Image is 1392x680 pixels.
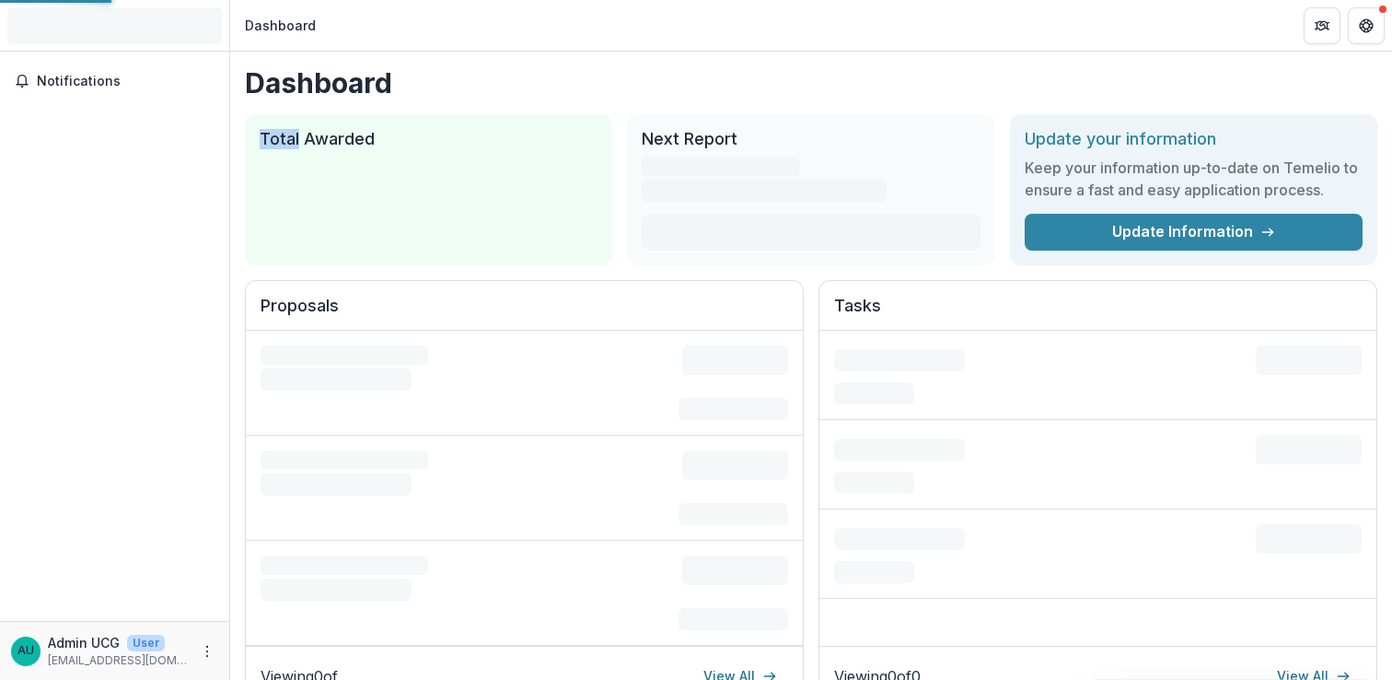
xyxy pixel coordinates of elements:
h2: Total Awarded [260,129,597,149]
p: [EMAIL_ADDRESS][DOMAIN_NAME] [48,652,189,669]
div: Admin UCG [17,645,34,657]
h2: Tasks [834,296,1362,331]
h2: Proposals [261,296,788,331]
h1: Dashboard [245,66,1377,100]
h3: Keep your information up-to-date on Temelio to ensure a fast and easy application process. [1025,157,1363,201]
button: Notifications [7,66,222,96]
nav: breadcrumb [238,12,323,39]
h2: Update your information [1025,129,1363,149]
button: Get Help [1348,7,1385,44]
p: Admin UCG [48,633,120,652]
button: More [196,640,218,662]
span: Notifications [37,74,215,89]
a: Update Information [1025,214,1363,251]
button: Partners [1304,7,1340,44]
h2: Next Report [642,129,980,149]
p: User [127,635,165,651]
div: Dashboard [245,16,316,35]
